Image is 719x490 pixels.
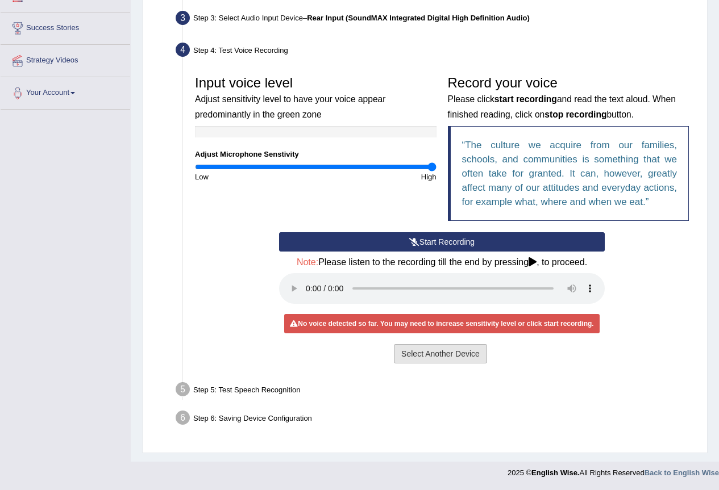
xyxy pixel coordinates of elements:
[494,94,557,104] b: start recording
[645,468,719,477] a: Back to English Wise
[171,407,702,432] div: Step 6: Saving Device Configuration
[462,140,678,207] q: The culture we acquire from our families, schools, and communities is something that we often tak...
[195,76,437,120] h3: Input voice level
[315,171,442,182] div: High
[195,94,385,119] small: Adjust sensitivity level to have your voice appear predominantly in the green zone
[1,77,130,106] a: Your Account
[448,76,689,120] h3: Record your voice
[1,12,130,41] a: Success Stories
[171,7,702,32] div: Step 3: Select Audio Input Device
[171,379,702,404] div: Step 5: Test Speech Recognition
[1,45,130,73] a: Strategy Videos
[195,149,299,160] label: Adjust Microphone Senstivity
[189,171,315,182] div: Low
[448,94,676,119] small: Please click and read the text aloud. When finished reading, click on button.
[171,39,702,64] div: Step 4: Test Voice Recording
[297,257,318,267] span: Note:
[545,110,606,119] b: stop recording
[394,344,487,363] button: Select Another Device
[284,314,599,333] div: No voice detected so far. You may need to increase sensitivity level or click start recording.
[531,468,579,477] strong: English Wise.
[508,462,719,478] div: 2025 © All Rights Reserved
[279,232,605,252] button: Start Recording
[307,14,530,22] b: Rear Input (SoundMAX Integrated Digital High Definition Audio)
[279,257,605,267] h4: Please listen to the recording till the end by pressing , to proceed.
[303,14,530,22] span: –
